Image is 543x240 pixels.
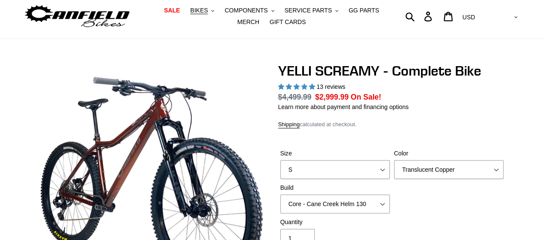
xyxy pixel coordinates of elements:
button: BIKES [186,5,218,16]
a: GG PARTS [344,5,383,16]
span: GIFT CARDS [270,18,306,26]
button: COMPONENTS [220,5,278,16]
label: Build [280,183,390,192]
img: Canfield Bikes [24,3,131,30]
h1: YELLI SCREAMY - Complete Bike [278,63,506,79]
label: Quantity [280,218,390,227]
a: MERCH [233,16,264,28]
span: MERCH [237,18,259,26]
span: 13 reviews [316,83,345,90]
s: $4,499.99 [278,93,312,101]
a: Shipping [278,121,300,128]
span: GG PARTS [349,7,379,14]
button: SERVICE PARTS [280,5,343,16]
span: SERVICE PARTS [285,7,332,14]
div: calculated at checkout. [278,120,506,129]
span: SALE [164,7,180,14]
a: GIFT CARDS [265,16,310,28]
label: Color [394,149,504,158]
span: 5.00 stars [278,83,317,90]
span: $2,999.99 [315,93,349,101]
span: On Sale! [351,91,381,103]
a: SALE [160,5,184,16]
label: Size [280,149,390,158]
span: BIKES [190,7,208,14]
span: COMPONENTS [224,7,267,14]
a: Learn more about payment and financing options [278,103,409,110]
